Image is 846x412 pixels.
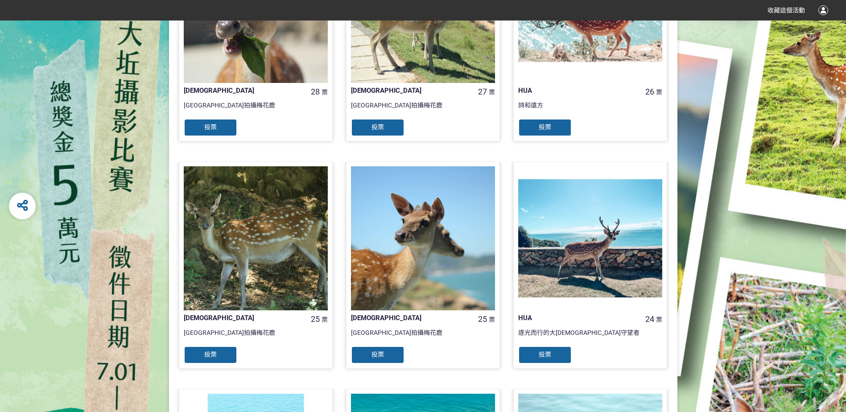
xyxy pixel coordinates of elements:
span: 票 [656,316,662,323]
span: 收藏這個活動 [768,7,805,14]
span: 25 [478,314,487,324]
span: 投票 [204,124,217,131]
div: HUA [518,86,633,96]
span: 票 [322,316,328,323]
span: 票 [489,316,495,323]
a: [DEMOGRAPHIC_DATA]25票[GEOGRAPHIC_DATA]拍攝梅花鹿投票 [346,161,500,369]
div: HUA [518,313,633,323]
span: 26 [645,87,654,96]
div: [DEMOGRAPHIC_DATA] [184,86,299,96]
span: 投票 [539,124,551,131]
span: 27 [478,87,487,96]
span: 投票 [539,351,551,358]
div: [DEMOGRAPHIC_DATA] [184,313,299,323]
div: [GEOGRAPHIC_DATA]拍攝梅花鹿 [184,101,328,119]
span: 24 [645,314,654,324]
div: [DEMOGRAPHIC_DATA] [351,86,466,96]
div: 逐光而行的大[DEMOGRAPHIC_DATA]守望者 [518,328,662,346]
span: 票 [322,89,328,96]
span: 投票 [371,351,384,358]
span: 票 [489,89,495,96]
span: 投票 [371,124,384,131]
div: [GEOGRAPHIC_DATA]拍攝梅花鹿 [351,328,495,346]
span: 投票 [204,351,217,358]
span: 票 [656,89,662,96]
div: 詩和遠方 [518,101,662,119]
span: 28 [311,87,320,96]
div: [GEOGRAPHIC_DATA]拍攝梅花鹿 [184,328,328,346]
a: HUA24票逐光而行的大[DEMOGRAPHIC_DATA]守望者投票 [513,161,667,369]
span: 25 [311,314,320,324]
div: [DEMOGRAPHIC_DATA] [351,313,466,323]
div: [GEOGRAPHIC_DATA]拍攝梅花鹿 [351,101,495,119]
a: [DEMOGRAPHIC_DATA]25票[GEOGRAPHIC_DATA]拍攝梅花鹿投票 [179,161,333,369]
